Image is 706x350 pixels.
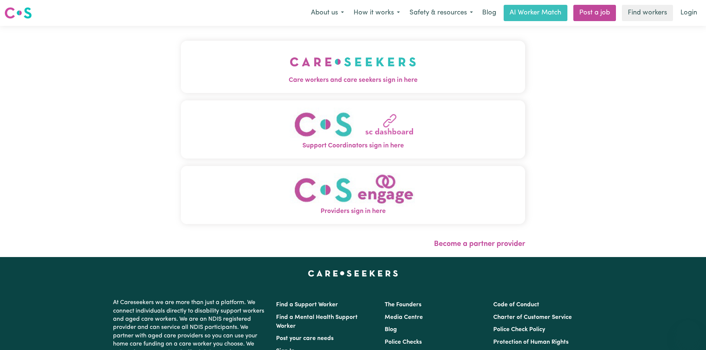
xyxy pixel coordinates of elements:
[181,76,525,85] span: Care workers and care seekers sign in here
[308,270,398,276] a: Careseekers home page
[181,100,525,158] button: Support Coordinators sign in here
[181,141,525,151] span: Support Coordinators sign in here
[573,5,616,21] a: Post a job
[276,314,358,329] a: Find a Mental Health Support Worker
[434,240,525,248] a: Become a partner provider
[276,336,334,341] a: Post your care needs
[622,5,673,21] a: Find workers
[4,6,32,20] img: Careseekers logo
[478,5,501,21] a: Blog
[181,166,525,224] button: Providers sign in here
[504,5,567,21] a: AI Worker Match
[493,314,572,320] a: Charter of Customer Service
[676,320,700,344] iframe: Button to launch messaging window
[385,327,397,333] a: Blog
[405,5,478,21] button: Safety & resources
[349,5,405,21] button: How it works
[385,339,422,345] a: Police Checks
[493,327,545,333] a: Police Check Policy
[493,339,569,345] a: Protection of Human Rights
[181,41,525,93] button: Care workers and care seekers sign in here
[4,4,32,21] a: Careseekers logo
[676,5,702,21] a: Login
[385,302,421,308] a: The Founders
[306,5,349,21] button: About us
[493,302,539,308] a: Code of Conduct
[181,207,525,216] span: Providers sign in here
[276,302,338,308] a: Find a Support Worker
[385,314,423,320] a: Media Centre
